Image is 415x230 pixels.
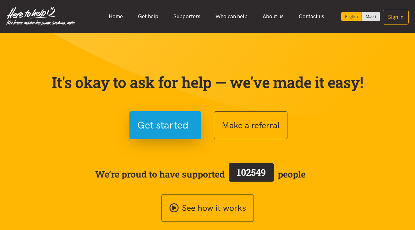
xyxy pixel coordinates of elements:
img: Home [6,7,75,26]
button: Make a referral [214,111,287,139]
span: Get started [137,117,188,133]
a: 102549 [225,162,278,186]
span: We’re proud to have supported people [95,162,306,186]
a: Home [101,10,130,23]
a: Who can help [208,10,255,23]
a: Get help [130,10,166,23]
a: Switch to Te Reo Māori [362,12,380,21]
button: Sign in [383,10,409,25]
a: Supporters [166,10,208,23]
button: Get started [129,111,201,139]
div: Language toggle [341,12,380,21]
p: It's okay to ask for help — we've made it easy! [51,73,365,91]
a: See how it works [161,194,254,222]
span: 102549 [237,166,266,178]
a: About us [255,10,291,23]
div: Current language [341,12,362,21]
a: Contact us [291,10,332,23]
